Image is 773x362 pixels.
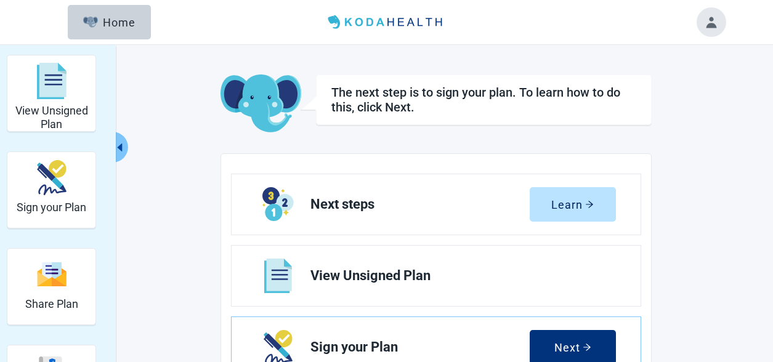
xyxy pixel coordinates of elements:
[17,201,86,214] h2: Sign your Plan
[7,248,96,325] div: Share Plan
[7,151,96,228] div: Sign your Plan
[37,63,67,100] img: svg%3e
[310,340,530,355] span: Sign your Plan
[530,187,616,222] button: Learnarrow-right
[583,343,591,352] span: arrow-right
[554,341,591,353] div: Next
[697,7,726,37] button: Toggle account menu
[331,85,636,115] h1: The next step is to sign your plan. To learn how to do this, click Next.
[232,174,641,235] a: Learn Next steps section
[7,55,96,132] div: View Unsigned Plan
[232,246,641,306] a: View View Unsigned Plan section
[585,200,594,209] span: arrow-right
[37,261,67,288] img: svg%3e
[83,17,99,28] img: Elephant
[25,297,78,311] h2: Share Plan
[114,142,126,153] span: caret-left
[310,268,606,283] span: View Unsigned Plan
[37,160,67,195] img: make_plan_official-CpYJDfBD.svg
[221,74,301,134] img: Koda Elephant
[12,104,91,131] h2: View Unsigned Plan
[310,197,530,212] span: Next steps
[323,12,450,32] img: Koda Health
[113,132,128,163] button: Collapse menu
[83,16,136,28] div: Home
[551,198,594,211] div: Learn
[68,5,151,39] button: ElephantHome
